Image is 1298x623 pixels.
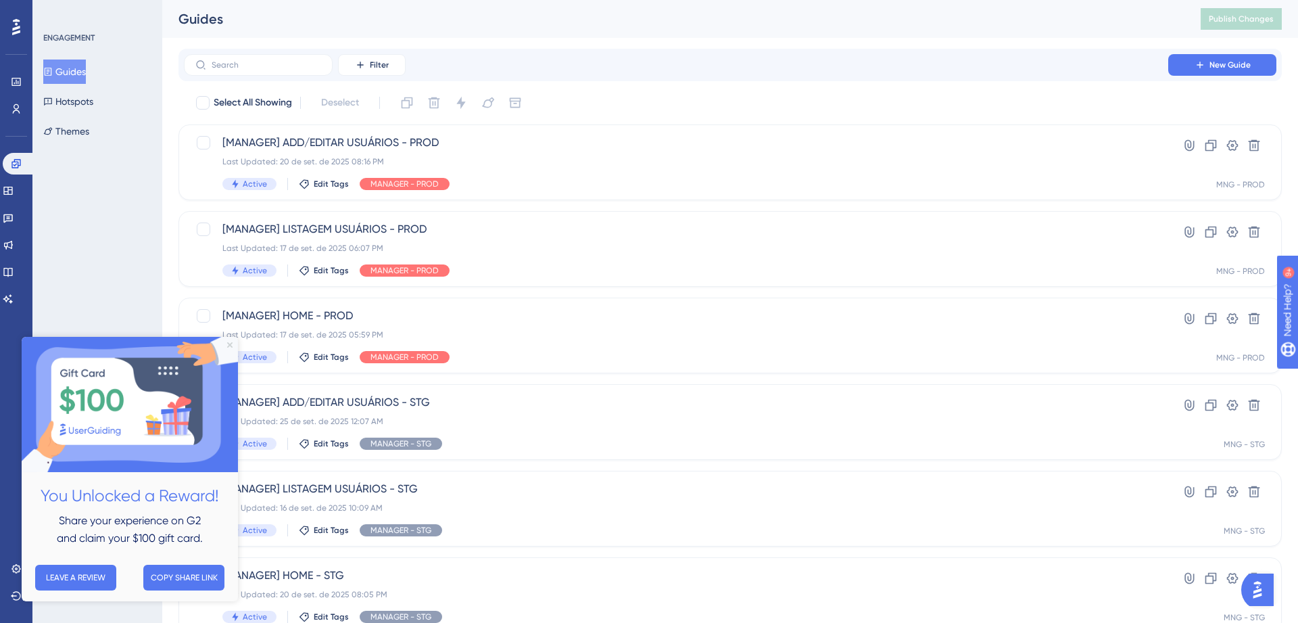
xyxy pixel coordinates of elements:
div: Last Updated: 25 de set. de 2025 12:07 AM [222,416,1130,427]
span: MANAGER - STG [370,525,431,536]
span: Active [243,525,267,536]
div: MNG - STG [1224,439,1265,450]
span: Filter [370,60,389,70]
span: New Guide [1209,60,1251,70]
span: Edit Tags [314,612,349,622]
span: [MANAGER] LISTAGEM USUÁRIOS - STG [222,481,1130,497]
span: and claim your $100 gift card. [35,195,181,208]
span: MANAGER - STG [370,612,431,622]
span: Edit Tags [314,525,349,536]
button: Edit Tags [299,525,349,536]
div: MNG - PROD [1216,352,1265,363]
span: Edit Tags [314,352,349,363]
span: MANAGER - PROD [370,265,439,276]
button: COPY SHARE LINK [122,228,203,254]
div: Last Updated: 17 de set. de 2025 06:07 PM [222,243,1130,254]
span: [MANAGER] ADD/EDITAR USUÁRIOS - STG [222,394,1130,411]
div: 9+ [92,7,100,18]
span: Active [243,352,267,363]
span: Active [243,438,267,449]
div: Last Updated: 20 de set. de 2025 08:05 PM [222,589,1130,600]
button: Deselect [309,91,371,115]
span: MANAGER - PROD [370,179,439,189]
button: Edit Tags [299,612,349,622]
span: Edit Tags [314,265,349,276]
span: Edit Tags [314,179,349,189]
span: Edit Tags [314,438,349,449]
span: [MANAGER] ADD/EDITAR USUÁRIOS - PROD [222,135,1130,151]
div: MNG - STG [1224,526,1265,536]
button: LEAVE A REVIEW [14,228,95,254]
button: Edit Tags [299,265,349,276]
span: Need Help? [32,3,85,20]
button: Themes [43,119,89,143]
div: MNG - PROD [1216,266,1265,277]
div: Last Updated: 20 de set. de 2025 08:16 PM [222,156,1130,167]
span: Active [243,265,267,276]
div: MNG - STG [1224,612,1265,623]
div: MNG - PROD [1216,179,1265,190]
span: Active [243,612,267,622]
button: Publish Changes [1201,8,1282,30]
iframe: UserGuiding AI Assistant Launcher [1241,570,1282,610]
span: Deselect [321,95,359,111]
span: MANAGER - STG [370,438,431,449]
span: Publish Changes [1209,14,1274,24]
span: Select All Showing [214,95,292,111]
span: [MANAGER] HOME - STG [222,568,1130,584]
div: ENGAGEMENT [43,32,95,43]
span: MANAGER - PROD [370,352,439,363]
button: Edit Tags [299,179,349,189]
span: Share your experience on G2 [37,177,179,190]
button: Hotspots [43,89,93,114]
button: Edit Tags [299,352,349,363]
span: [MANAGER] HOME - PROD [222,308,1130,324]
button: Guides [43,60,86,84]
button: Edit Tags [299,438,349,449]
span: Active [243,179,267,189]
div: Guides [178,9,1167,28]
div: Close Preview [206,5,211,11]
h2: You Unlocked a Reward! [11,146,206,172]
input: Search [212,60,321,70]
button: Filter [338,54,406,76]
button: New Guide [1168,54,1276,76]
div: Last Updated: 17 de set. de 2025 05:59 PM [222,329,1130,340]
div: Last Updated: 16 de set. de 2025 10:09 AM [222,503,1130,513]
span: [MANAGER] LISTAGEM USUÁRIOS - PROD [222,221,1130,237]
